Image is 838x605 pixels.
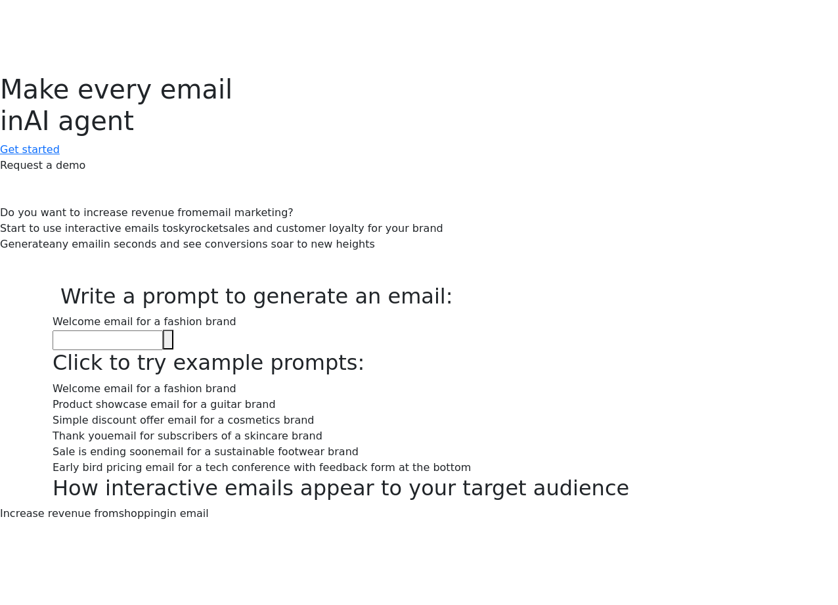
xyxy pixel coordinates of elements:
h2: Write a prompt to generate an email: [53,284,785,309]
span: email marketing? [202,206,294,219]
h2: Click to try example prompts: [53,350,785,375]
span: any email [49,238,101,250]
div: Product showcase email for a guitar brand [53,397,785,413]
div: Welcome email for a fashion brand [53,381,785,397]
span: AI agent [24,106,133,136]
div: Simple discount offer email for a cosmetics brand [53,413,785,428]
div: Thank you email for subscribers of a skincare brand [53,428,785,444]
h2: How interactive emails appear to your target audience [53,476,785,501]
div: Sale is ending soon email for a sustainable footwear brand [53,444,785,460]
span: shopping [119,507,167,520]
span: skyrocket [173,222,223,235]
div: Early bird pricing email for a tech conference with feedback form at the bottom [53,460,785,476]
div: Welcome email for a fashion brand [53,314,785,330]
